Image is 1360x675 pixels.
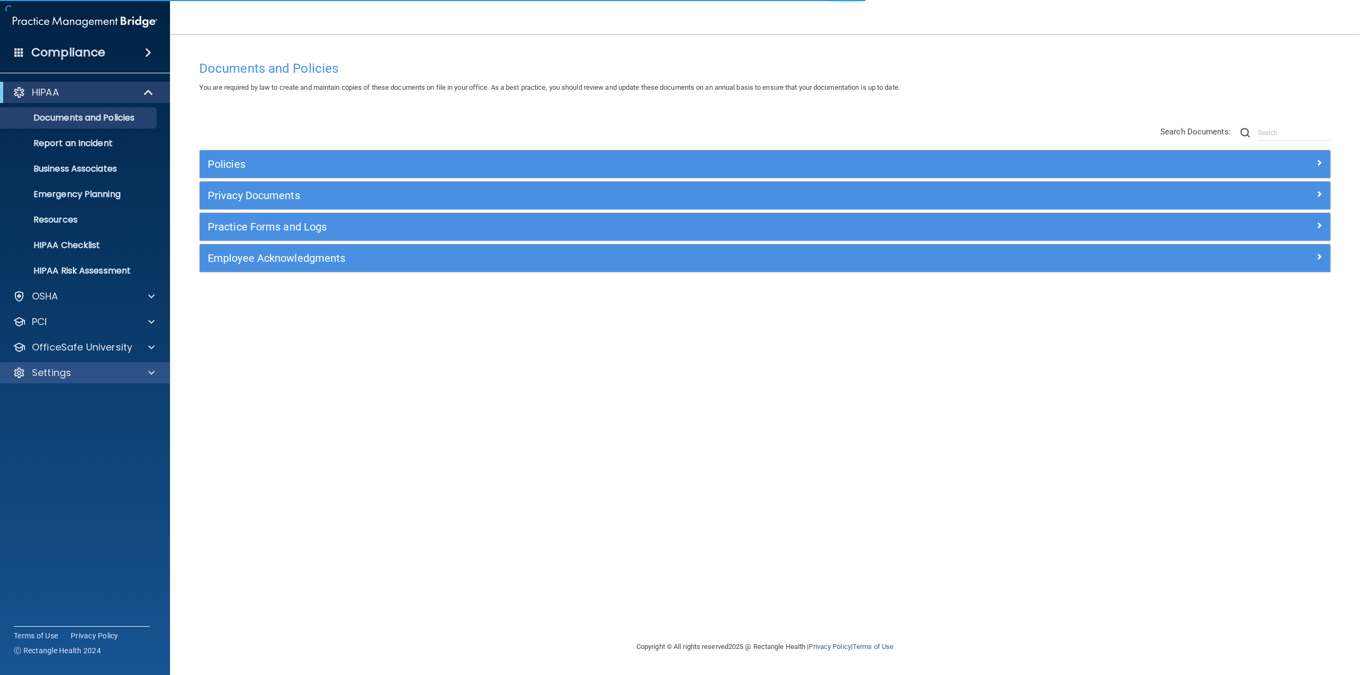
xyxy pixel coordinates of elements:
[14,630,58,641] a: Terms of Use
[14,645,101,656] span: Ⓒ Rectangle Health 2024
[31,45,105,60] h4: Compliance
[208,221,1040,233] h5: Practice Forms and Logs
[7,240,152,251] p: HIPAA Checklist
[199,62,1331,75] h4: Documents and Policies
[7,215,152,225] p: Resources
[7,189,152,200] p: Emergency Planning
[7,266,152,276] p: HIPAA Risk Assessment
[1160,127,1231,136] span: Search Documents:
[32,315,47,328] p: PCI
[853,643,894,651] a: Terms of Use
[13,290,155,303] a: OSHA
[571,630,959,664] div: Copyright © All rights reserved 2025 @ Rectangle Health | |
[13,341,155,354] a: OfficeSafe University
[7,138,152,149] p: Report an Incident
[32,86,59,99] p: HIPAA
[208,187,1322,204] a: Privacy Documents
[1258,125,1331,141] input: Search
[1240,128,1250,138] img: ic-search.3b580494.png
[13,86,154,99] a: HIPAA
[32,366,71,379] p: Settings
[32,290,58,303] p: OSHA
[13,315,155,328] a: PCI
[7,164,152,174] p: Business Associates
[208,250,1322,267] a: Employee Acknowledgments
[71,630,118,641] a: Privacy Policy
[208,252,1040,264] h5: Employee Acknowledgments
[13,366,155,379] a: Settings
[7,113,152,123] p: Documents and Policies
[208,190,1040,201] h5: Privacy Documents
[208,158,1040,170] h5: Policies
[208,218,1322,235] a: Practice Forms and Logs
[32,341,132,354] p: OfficeSafe University
[208,156,1322,173] a: Policies
[199,83,900,91] span: You are required by law to create and maintain copies of these documents on file in your office. ...
[809,643,851,651] a: Privacy Policy
[13,11,157,32] img: PMB logo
